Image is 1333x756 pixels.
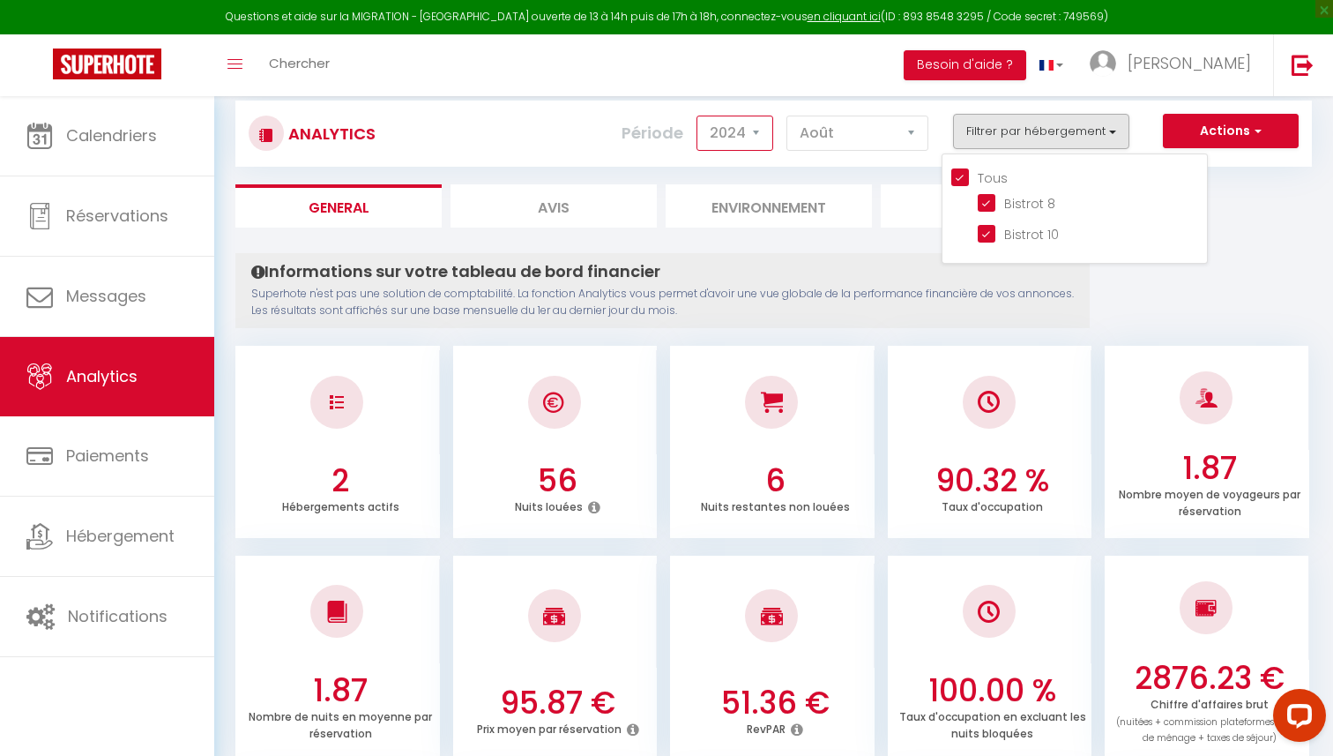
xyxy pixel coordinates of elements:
[477,718,622,737] p: Prix moyen par réservation
[1195,597,1218,618] img: NO IMAGE
[1163,114,1299,149] button: Actions
[942,496,1043,514] p: Taux d'occupation
[66,285,146,307] span: Messages
[1115,660,1305,697] h3: 2876.23 €
[978,601,1000,623] img: NO IMAGE
[1076,34,1273,96] a: ... [PERSON_NAME]
[251,262,1074,281] h4: Informations sur votre tableau de bord financier
[66,525,175,547] span: Hébergement
[1115,450,1305,487] h3: 1.87
[1128,52,1251,74] span: [PERSON_NAME]
[269,54,330,72] span: Chercher
[515,496,583,514] p: Nuits louées
[666,184,872,228] li: Environnement
[904,50,1026,80] button: Besoin d'aide ?
[246,462,436,499] h3: 2
[463,685,652,722] h3: 95.87 €
[881,184,1087,228] li: Marché
[808,9,881,24] a: en cliquant ici
[66,205,168,227] span: Réservations
[747,718,786,737] p: RevPAR
[1119,483,1300,519] p: Nombre moyen de voyageurs par réservation
[953,114,1129,149] button: Filtrer par hébergement
[282,496,399,514] p: Hébergements actifs
[622,114,683,153] label: Période
[66,365,138,387] span: Analytics
[68,605,168,627] span: Notifications
[246,672,436,709] h3: 1.87
[1292,54,1314,76] img: logout
[897,672,1087,709] h3: 100.00 %
[66,124,157,146] span: Calendriers
[701,496,850,514] p: Nuits restantes non louées
[1259,682,1333,756] iframe: LiveChat chat widget
[256,34,343,96] a: Chercher
[897,462,1087,499] h3: 90.32 %
[1116,693,1304,745] p: Chiffre d'affaires brut
[235,184,442,228] li: General
[251,286,1074,319] p: Superhote n'est pas une solution de comptabilité. La fonction Analytics vous permet d'avoir une v...
[330,395,344,409] img: NO IMAGE
[249,706,432,741] p: Nombre de nuits en moyenne par réservation
[899,706,1086,741] p: Taux d'occupation en excluant les nuits bloquées
[66,445,149,467] span: Paiements
[451,184,657,228] li: Avis
[1090,50,1116,77] img: ...
[463,462,652,499] h3: 56
[1116,715,1304,745] span: (nuitées + commission plateformes + frais de ménage + taxes de séjour)
[53,49,161,79] img: Super Booking
[681,685,870,722] h3: 51.36 €
[284,114,376,153] h3: Analytics
[681,462,870,499] h3: 6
